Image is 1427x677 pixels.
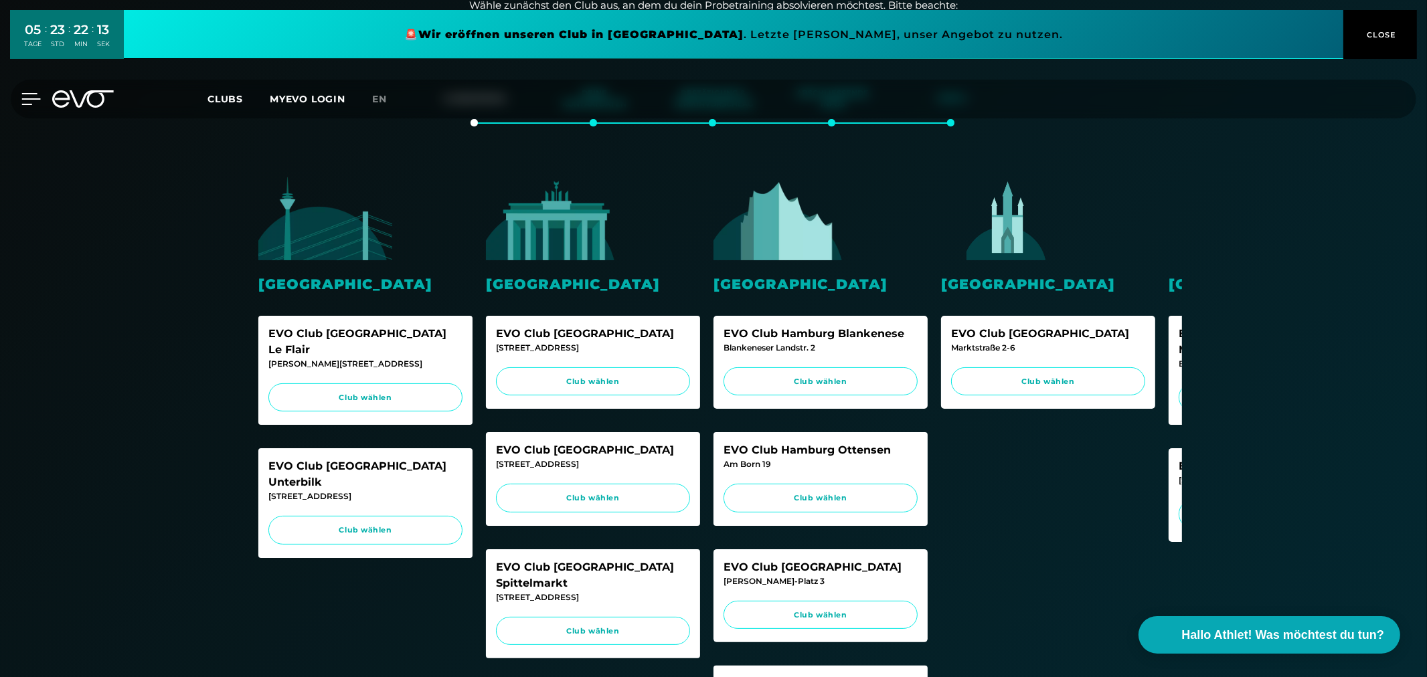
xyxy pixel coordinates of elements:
div: : [45,21,47,57]
div: [STREET_ADDRESS] [496,591,690,603]
div: EVO Club [GEOGRAPHIC_DATA] Maxvorstadt [1179,326,1373,358]
a: Club wählen [724,601,918,630]
div: Am Born 19 [724,458,918,470]
div: EVO Club [GEOGRAPHIC_DATA] Le Flair [268,326,463,358]
div: [STREET_ADDRESS] [268,490,463,502]
img: evofitness [941,177,1075,260]
div: [STREET_ADDRESS] [496,342,690,354]
span: Hallo Athlet! Was möchtest du tun? [1181,626,1384,644]
div: EVO Club [GEOGRAPHIC_DATA] Spittelmarkt [496,559,690,591]
div: EVO Club [GEOGRAPHIC_DATA] [496,442,690,458]
span: Clubs [207,93,243,105]
img: evofitness [486,177,620,260]
a: Clubs [207,92,270,105]
div: STD [50,39,65,49]
div: 22 [74,20,88,39]
span: Club wählen [736,492,905,504]
a: Club wählen [496,367,690,396]
div: [PERSON_NAME][STREET_ADDRESS] [268,358,463,370]
div: EVO Club [GEOGRAPHIC_DATA] [496,326,690,342]
div: TAGE [24,39,41,49]
img: evofitness [258,177,392,260]
a: Club wählen [724,367,918,396]
div: [GEOGRAPHIC_DATA] [258,274,473,294]
a: Club wählen [496,484,690,512]
div: [GEOGRAPHIC_DATA] [713,274,928,294]
div: [GEOGRAPHIC_DATA] [1169,274,1383,294]
div: MIN [74,39,88,49]
span: Club wählen [281,392,450,403]
div: [STREET_ADDRESS] [1179,474,1373,486]
span: Club wählen [281,524,450,536]
div: : [68,21,70,57]
div: EVO Club [GEOGRAPHIC_DATA] Unterbilk [268,458,463,490]
span: Club wählen [509,625,677,637]
div: SEK [97,39,110,49]
a: en [372,92,403,107]
span: Club wählen [736,376,905,387]
a: Club wählen [268,383,463,412]
div: : [92,21,94,57]
div: EVO Club [GEOGRAPHIC_DATA] [951,326,1145,342]
span: en [372,93,387,105]
div: Briennerstr. 55 [1179,358,1373,370]
span: Club wählen [964,376,1132,387]
div: 13 [97,20,110,39]
div: 23 [50,20,65,39]
button: Hallo Athlet! Was möchtest du tun? [1139,616,1400,654]
span: Club wählen [509,376,677,387]
div: EVO Club [GEOGRAPHIC_DATA] [724,559,918,575]
span: Club wählen [509,492,677,504]
div: [GEOGRAPHIC_DATA] [941,274,1155,294]
div: [GEOGRAPHIC_DATA] [486,274,700,294]
div: EVO Club München Glockenbach [1179,458,1373,474]
span: Club wählen [736,609,905,621]
div: EVO Club Hamburg Ottensen [724,442,918,458]
a: Club wählen [496,617,690,646]
a: MYEVO LOGIN [270,93,345,105]
a: Club wählen [268,516,463,545]
button: CLOSE [1343,10,1417,59]
div: Marktstraße 2-6 [951,342,1145,354]
span: CLOSE [1364,29,1397,41]
div: [PERSON_NAME]-Platz 3 [724,575,918,587]
div: [STREET_ADDRESS] [496,458,690,470]
img: evofitness [1169,177,1303,260]
div: 05 [24,20,41,39]
div: EVO Club Hamburg Blankenese [724,326,918,342]
a: Club wählen [724,484,918,512]
a: Club wählen [951,367,1145,396]
div: Blankeneser Landstr. 2 [724,342,918,354]
img: evofitness [713,177,847,260]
